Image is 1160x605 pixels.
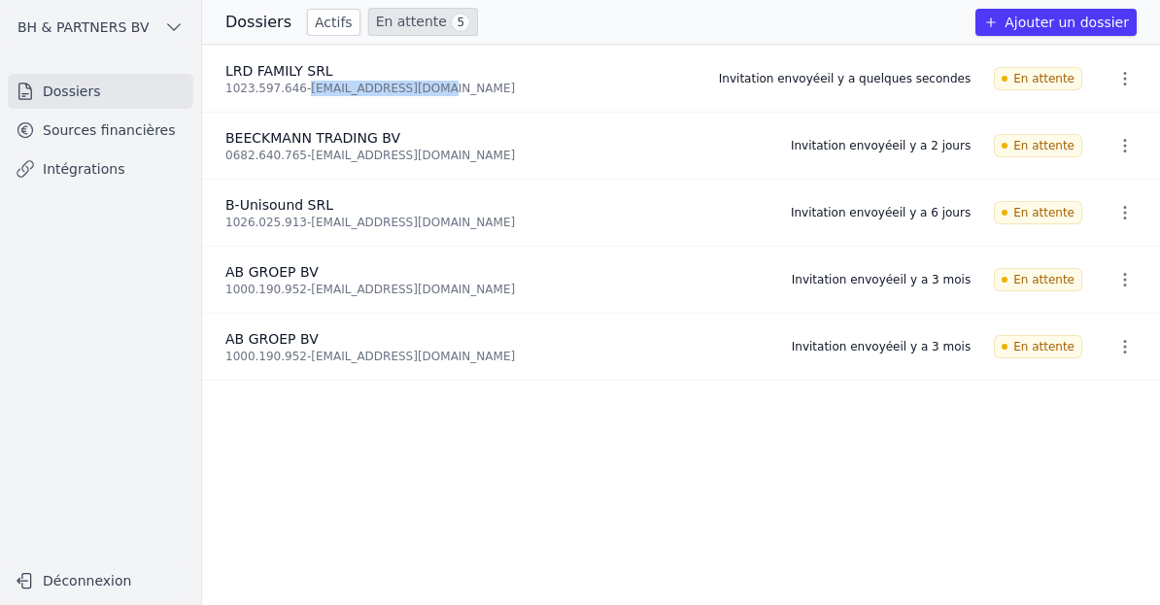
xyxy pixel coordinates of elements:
[975,9,1137,36] button: Ajouter un dossier
[791,138,971,153] div: Invitation envoyée il y a 2 jours
[225,264,319,280] span: AB GROEP BV
[792,272,971,287] div: Invitation envoyée il y a 3 mois
[225,148,768,163] div: 0682.640.765 - [EMAIL_ADDRESS][DOMAIN_NAME]
[8,565,193,596] button: Déconnexion
[994,134,1082,157] span: En attente
[994,201,1082,224] span: En attente
[792,339,971,354] div: Invitation envoyée il y a 3 mois
[225,81,696,96] div: 1023.597.646 - [EMAIL_ADDRESS][DOMAIN_NAME]
[719,71,971,86] div: Invitation envoyée il y a quelques secondes
[791,205,971,220] div: Invitation envoyée il y a 6 jours
[994,335,1082,358] span: En attente
[225,63,333,79] span: LRD FAMILY SRL
[17,17,149,37] span: BH & PARTNERS BV
[225,349,768,364] div: 1000.190.952 - [EMAIL_ADDRESS][DOMAIN_NAME]
[8,12,193,43] button: BH & PARTNERS BV
[225,215,768,230] div: 1026.025.913 - [EMAIL_ADDRESS][DOMAIN_NAME]
[225,130,400,146] span: BEECKMANN TRADING BV
[994,268,1082,291] span: En attente
[307,9,360,36] a: Actifs
[225,282,768,297] div: 1000.190.952 - [EMAIL_ADDRESS][DOMAIN_NAME]
[225,11,291,34] h3: Dossiers
[225,331,319,347] span: AB GROEP BV
[8,74,193,109] a: Dossiers
[225,197,333,213] span: B-Unisound SRL
[8,113,193,148] a: Sources financières
[368,8,478,36] a: En attente 5
[994,67,1082,90] span: En attente
[451,13,470,32] span: 5
[8,151,193,186] a: Intégrations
